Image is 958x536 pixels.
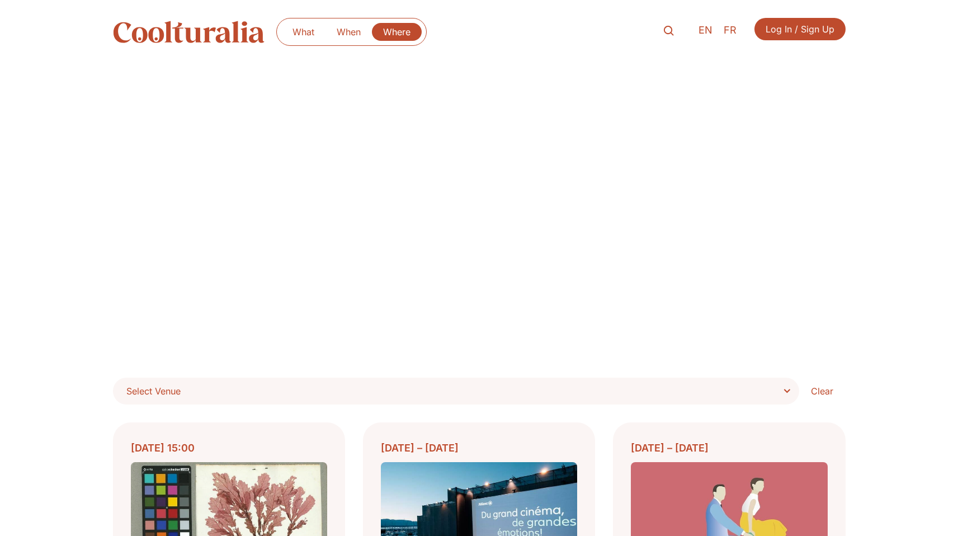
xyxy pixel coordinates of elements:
span: FR [724,25,737,36]
a: FR [718,22,742,39]
div: [DATE] – [DATE] [631,440,827,455]
a: What [281,23,325,41]
nav: Menu [281,23,422,41]
div: [DATE] – [DATE] [381,440,577,455]
div: [DATE] 15:00 [131,440,327,455]
a: Where [372,23,422,41]
span: EN [699,25,712,36]
a: Clear [799,378,845,405]
span: Select Venue [126,385,181,397]
span: Select Venue [126,383,181,399]
span: Log In / Sign Up [766,22,834,36]
a: Log In / Sign Up [754,18,846,40]
span: Select Venue [126,383,794,399]
span: Clear [811,384,833,398]
a: When [325,23,372,41]
a: EN [693,22,718,39]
